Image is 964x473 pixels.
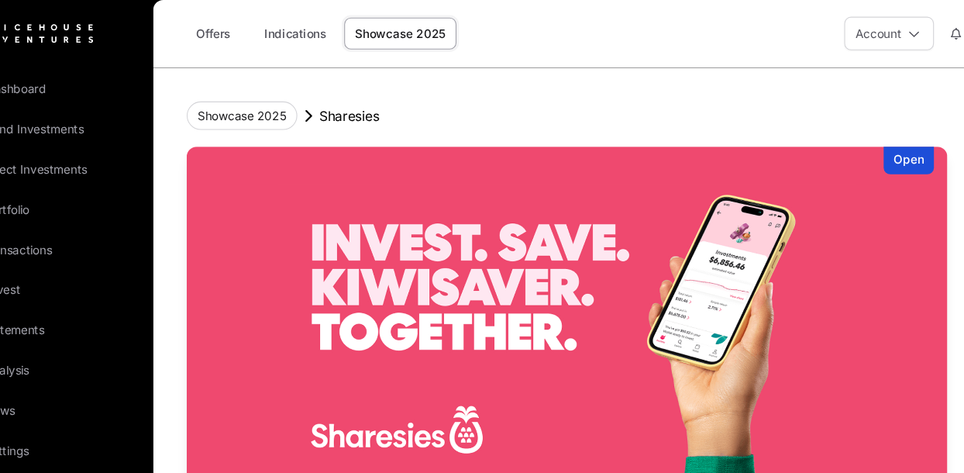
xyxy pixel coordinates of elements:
[223,16,285,46] a: Offers
[12,140,186,174] a: Direct Investments
[12,288,186,323] a: Statements
[12,363,186,397] a: News
[352,98,408,116] p: Sharesies
[12,177,186,211] a: Portfolio
[229,94,332,120] button: Showcase 2025
[12,400,186,434] a: Settings
[887,399,964,473] iframe: Chat Widget
[12,65,186,99] a: Dashboard
[12,251,186,285] a: Invest
[838,16,921,47] button: Account
[12,102,186,136] a: Fund Investments
[12,214,186,248] a: Transactions
[291,16,369,46] a: Indications
[874,136,921,161] div: Open
[375,16,479,46] a: Showcase 2025
[19,16,143,47] img: Icehouse Ventures Logo
[12,326,186,360] a: Analysis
